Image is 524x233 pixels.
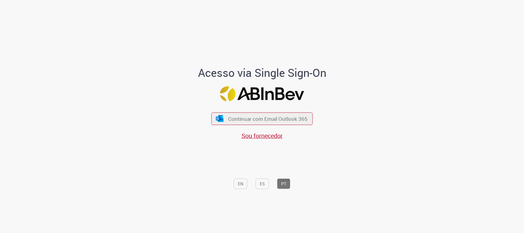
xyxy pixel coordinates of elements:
button: PT [277,179,290,189]
img: ícone Azure/Microsoft 360 [215,115,224,122]
img: Logo ABInBev [220,86,304,101]
button: ES [256,179,269,189]
a: Sou fornecedor [242,132,283,140]
span: Continuar com Email Outlook 365 [228,115,308,122]
button: EN [234,179,247,189]
button: ícone Azure/Microsoft 360 Continuar com Email Outlook 365 [212,113,313,125]
h1: Acesso via Single Sign-On [177,67,347,79]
